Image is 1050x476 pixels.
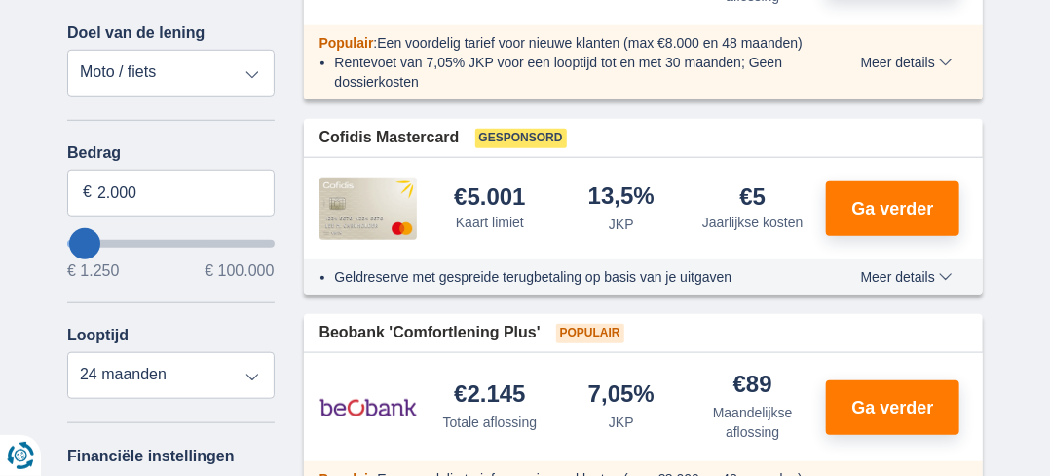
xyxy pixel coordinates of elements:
[609,215,634,234] div: JKP
[335,53,819,92] li: Rentevoet van 7,05% JKP voor een looptijd tot en met 30 maanden; Geen dossierkosten
[826,380,959,435] button: Ga verder
[67,144,275,162] label: Bedrag
[475,129,567,148] span: Gesponsord
[861,56,953,69] span: Meer details
[456,213,524,232] div: Kaart limiet
[733,373,772,399] div: €89
[83,181,92,204] span: €
[319,178,417,240] img: product.pl.alt Cofidis CC
[319,383,417,432] img: product.pl.alt Beobank
[702,213,804,232] div: Jaarlijkse kosten
[588,382,655,409] div: 7,05%
[694,403,810,442] div: Maandelijkse aflossing
[852,200,934,218] span: Ga verder
[335,267,819,287] li: Geldreserve met gespreide terugbetaling op basis van je uitgaven
[454,382,525,409] div: €2.145
[846,55,967,70] button: Meer details
[826,181,959,236] button: Ga verder
[319,127,460,149] span: Cofidis Mastercard
[861,270,953,284] span: Meer details
[846,269,967,285] button: Meer details
[377,35,803,51] span: Een voordelig tarief voor nieuwe klanten (max €8.000 en 48 maanden)
[609,413,634,432] div: JKP
[67,448,235,465] label: Financiële instellingen
[67,263,119,279] span: € 1.250
[67,327,129,344] label: Looptijd
[588,184,655,211] div: 13,5%
[205,263,274,279] span: € 100.000
[556,324,624,343] span: Populair
[67,240,275,248] input: wantToBorrow
[319,322,541,344] span: Beobank 'Comfortlening Plus'
[852,399,934,416] span: Ga verder
[304,33,835,53] div: :
[739,185,766,209] div: €5
[443,413,538,432] div: Totale aflossing
[454,185,525,209] div: €5.001
[319,35,374,51] span: Populair
[67,24,205,42] label: Doel van de lening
